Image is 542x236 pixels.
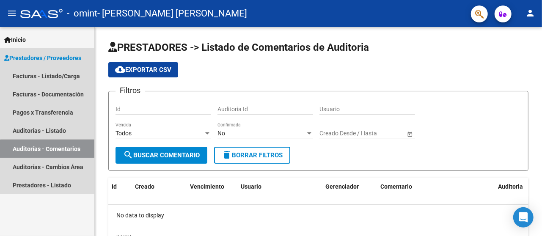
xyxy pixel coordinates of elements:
[377,178,495,196] datatable-header-cell: Comentario
[108,178,132,196] datatable-header-cell: Id
[237,178,322,196] datatable-header-cell: Usuario
[132,178,187,196] datatable-header-cell: Creado
[67,4,97,23] span: - omint
[405,129,414,138] button: Open calendar
[187,178,237,196] datatable-header-cell: Vencimiento
[214,147,290,164] button: Borrar Filtros
[241,183,261,190] span: Usuario
[4,53,81,63] span: Prestadores / Proveedores
[4,35,26,44] span: Inicio
[108,62,178,77] button: Exportar CSV
[116,147,207,164] button: Buscar Comentario
[525,8,535,18] mat-icon: person
[217,130,225,137] span: No
[123,151,200,159] span: Buscar Comentario
[358,130,399,137] input: Fecha fin
[190,183,224,190] span: Vencimiento
[495,178,528,196] datatable-header-cell: Auditoria
[112,183,117,190] span: Id
[108,205,528,226] div: No data to display
[513,207,534,228] div: Open Intercom Messenger
[108,41,369,53] span: PRESTADORES -> Listado de Comentarios de Auditoria
[498,183,523,190] span: Auditoria
[322,178,377,196] datatable-header-cell: Gerenciador
[222,151,283,159] span: Borrar Filtros
[222,150,232,160] mat-icon: delete
[7,8,17,18] mat-icon: menu
[325,183,359,190] span: Gerenciador
[380,183,412,190] span: Comentario
[97,4,247,23] span: - [PERSON_NAME] [PERSON_NAME]
[319,130,350,137] input: Fecha inicio
[116,130,132,137] span: Todos
[115,64,125,74] mat-icon: cloud_download
[115,66,171,74] span: Exportar CSV
[123,150,133,160] mat-icon: search
[116,85,145,96] h3: Filtros
[135,183,154,190] span: Creado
